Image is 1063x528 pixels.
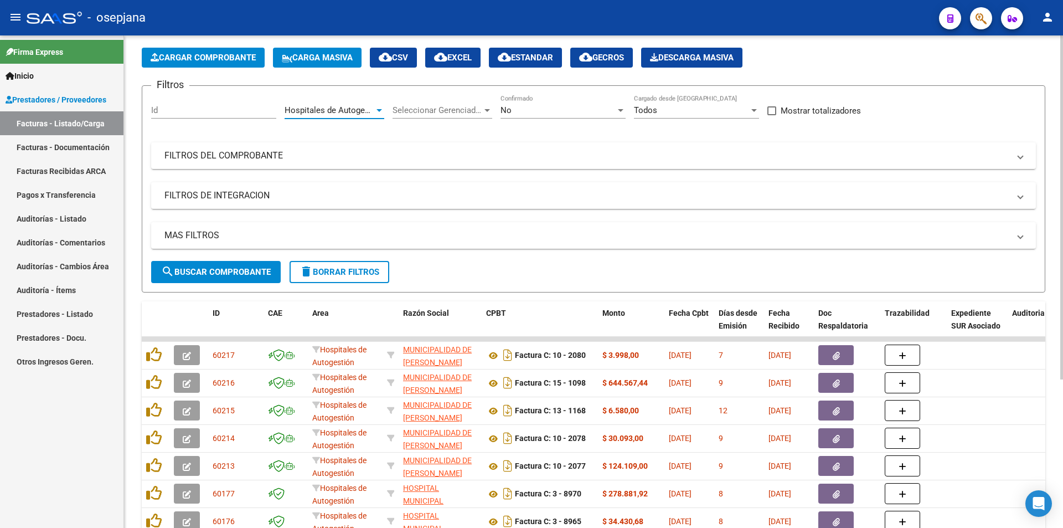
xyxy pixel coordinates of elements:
[602,406,639,415] strong: $ 6.580,00
[602,378,648,387] strong: $ 644.567,44
[719,434,723,443] span: 9
[515,379,586,388] strong: Factura C: 15 - 1098
[719,378,723,387] span: 9
[312,428,367,450] span: Hospitales de Autogestión
[151,222,1036,249] mat-expansion-panel-header: MAS FILTROS
[213,462,235,470] span: 60213
[768,351,791,360] span: [DATE]
[570,48,633,68] button: Gecros
[602,517,643,526] strong: $ 34.430,68
[312,373,367,394] span: Hospitales de Autogestión
[669,517,692,526] span: [DATE]
[669,489,692,498] span: [DATE]
[951,309,1000,330] span: Expediente SUR Asociado
[403,401,472,422] span: MUNICIPALIDAD DE [PERSON_NAME]
[399,301,482,350] datatable-header-cell: Razón Social
[161,265,174,278] mat-icon: search
[87,6,146,30] span: - osepjana
[312,484,367,505] span: Hospitales de Autogestión
[489,48,562,68] button: Estandar
[403,345,472,367] span: MUNICIPALIDAD DE [PERSON_NAME]
[151,261,281,283] button: Buscar Comprobante
[151,77,189,93] h3: Filtros
[768,309,799,330] span: Fecha Recibido
[498,50,511,64] mat-icon: cloud_download
[500,374,515,392] i: Descargar documento
[515,434,586,443] strong: Factura C: 10 - 2078
[393,105,482,115] span: Seleccionar Gerenciador
[885,309,930,317] span: Trazabilidad
[403,427,477,450] div: 30999006058
[403,344,477,367] div: 30999006058
[213,351,235,360] span: 60217
[1012,309,1045,317] span: Auditoria
[370,48,417,68] button: CSV
[403,428,472,450] span: MUNICIPALIDAD DE [PERSON_NAME]
[634,105,657,115] span: Todos
[164,189,1009,202] mat-panel-title: FILTROS DE INTEGRACION
[602,309,625,317] span: Monto
[434,53,472,63] span: EXCEL
[641,48,742,68] button: Descarga Masiva
[403,482,477,505] div: 30999011892
[669,434,692,443] span: [DATE]
[482,301,598,350] datatable-header-cell: CPBT
[818,309,868,330] span: Doc Respaldatoria
[151,142,1036,169] mat-expansion-panel-header: FILTROS DEL COMPROBANTE
[500,485,515,503] i: Descargar documento
[515,407,586,416] strong: Factura C: 13 - 1168
[290,261,389,283] button: Borrar Filtros
[486,309,506,317] span: CPBT
[515,462,586,471] strong: Factura C: 10 - 2077
[379,53,408,63] span: CSV
[300,265,313,278] mat-icon: delete
[768,517,791,526] span: [DATE]
[308,301,383,350] datatable-header-cell: Area
[500,457,515,475] i: Descargar documento
[719,309,757,330] span: Días desde Emisión
[650,53,734,63] span: Descarga Masiva
[1025,490,1052,517] div: Open Intercom Messenger
[664,301,714,350] datatable-header-cell: Fecha Cpbt
[6,46,63,58] span: Firma Express
[880,301,947,350] datatable-header-cell: Trazabilidad
[602,462,648,470] strong: $ 124.109,00
[213,434,235,443] span: 60214
[641,48,742,68] app-download-masive: Descarga masiva de comprobantes (adjuntos)
[669,462,692,470] span: [DATE]
[768,462,791,470] span: [DATE]
[515,490,581,499] strong: Factura C: 3 - 8970
[764,301,814,350] datatable-header-cell: Fecha Recibido
[312,309,329,317] span: Area
[379,50,392,64] mat-icon: cloud_download
[164,229,1009,242] mat-panel-title: MAS FILTROS
[669,406,692,415] span: [DATE]
[208,301,264,350] datatable-header-cell: ID
[312,401,367,422] span: Hospitales de Autogestión
[515,517,581,526] strong: Factura C: 3 - 8965
[403,456,472,478] span: MUNICIPALIDAD DE [PERSON_NAME]
[947,301,1008,350] datatable-header-cell: Expediente SUR Asociado
[151,182,1036,209] mat-expansion-panel-header: FILTROS DE INTEGRACION
[213,406,235,415] span: 60215
[768,406,791,415] span: [DATE]
[1041,11,1054,24] mat-icon: person
[1008,301,1060,350] datatable-header-cell: Auditoria
[719,517,723,526] span: 8
[312,345,367,367] span: Hospitales de Autogestión
[768,434,791,443] span: [DATE]
[602,434,643,443] strong: $ 30.093,00
[719,462,723,470] span: 9
[781,104,861,117] span: Mostrar totalizadores
[500,346,515,364] i: Descargar documento
[602,489,648,498] strong: $ 278.881,92
[500,429,515,447] i: Descargar documento
[579,53,624,63] span: Gecros
[500,402,515,419] i: Descargar documento
[213,517,235,526] span: 60176
[434,50,447,64] mat-icon: cloud_download
[669,309,709,317] span: Fecha Cpbt
[164,150,1009,162] mat-panel-title: FILTROS DEL COMPROBANTE
[403,309,449,317] span: Razón Social
[669,351,692,360] span: [DATE]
